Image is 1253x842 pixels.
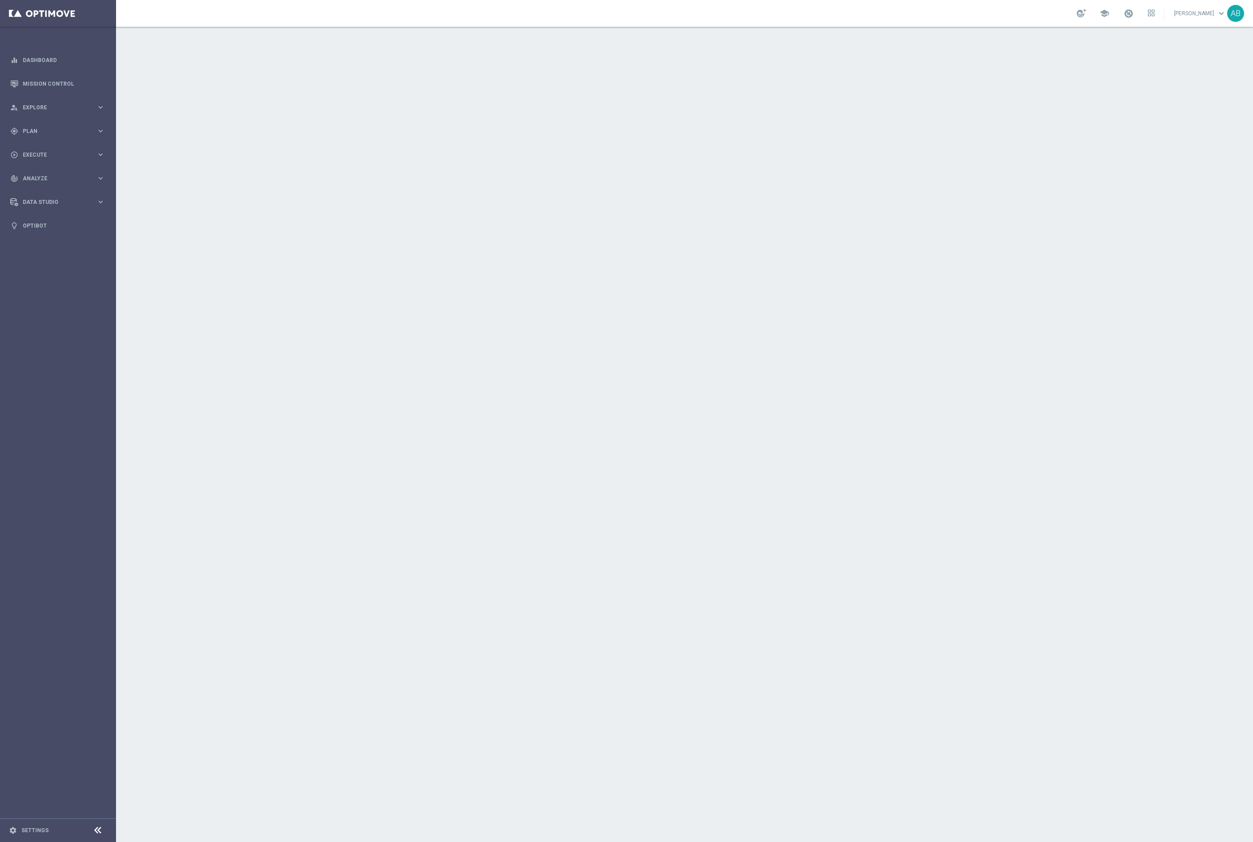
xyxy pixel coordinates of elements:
[96,127,105,135] i: keyboard_arrow_right
[23,72,105,95] a: Mission Control
[23,214,105,237] a: Optibot
[10,151,96,159] div: Execute
[96,103,105,112] i: keyboard_arrow_right
[23,105,96,110] span: Explore
[10,222,18,230] i: lightbulb
[10,104,96,112] div: Explore
[10,56,18,64] i: equalizer
[23,199,96,205] span: Data Studio
[1099,8,1109,18] span: school
[96,198,105,206] i: keyboard_arrow_right
[10,199,105,206] button: Data Studio keyboard_arrow_right
[10,198,96,206] div: Data Studio
[23,129,96,134] span: Plan
[10,214,105,237] div: Optibot
[23,152,96,158] span: Execute
[96,150,105,159] i: keyboard_arrow_right
[96,174,105,183] i: keyboard_arrow_right
[10,151,18,159] i: play_circle_outline
[1173,7,1227,20] a: [PERSON_NAME]keyboard_arrow_down
[21,828,49,833] a: Settings
[10,127,96,135] div: Plan
[23,48,105,72] a: Dashboard
[10,175,105,182] button: track_changes Analyze keyboard_arrow_right
[10,174,96,183] div: Analyze
[10,151,105,158] button: play_circle_outline Execute keyboard_arrow_right
[10,222,105,229] button: lightbulb Optibot
[10,174,18,183] i: track_changes
[10,72,105,95] div: Mission Control
[10,48,105,72] div: Dashboard
[23,176,96,181] span: Analyze
[10,80,105,87] button: Mission Control
[10,104,18,112] i: person_search
[10,57,105,64] button: equalizer Dashboard
[1227,5,1244,22] div: AB
[10,128,105,135] button: gps_fixed Plan keyboard_arrow_right
[10,104,105,111] button: person_search Explore keyboard_arrow_right
[10,127,18,135] i: gps_fixed
[9,826,17,834] i: settings
[1216,8,1226,18] span: keyboard_arrow_down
